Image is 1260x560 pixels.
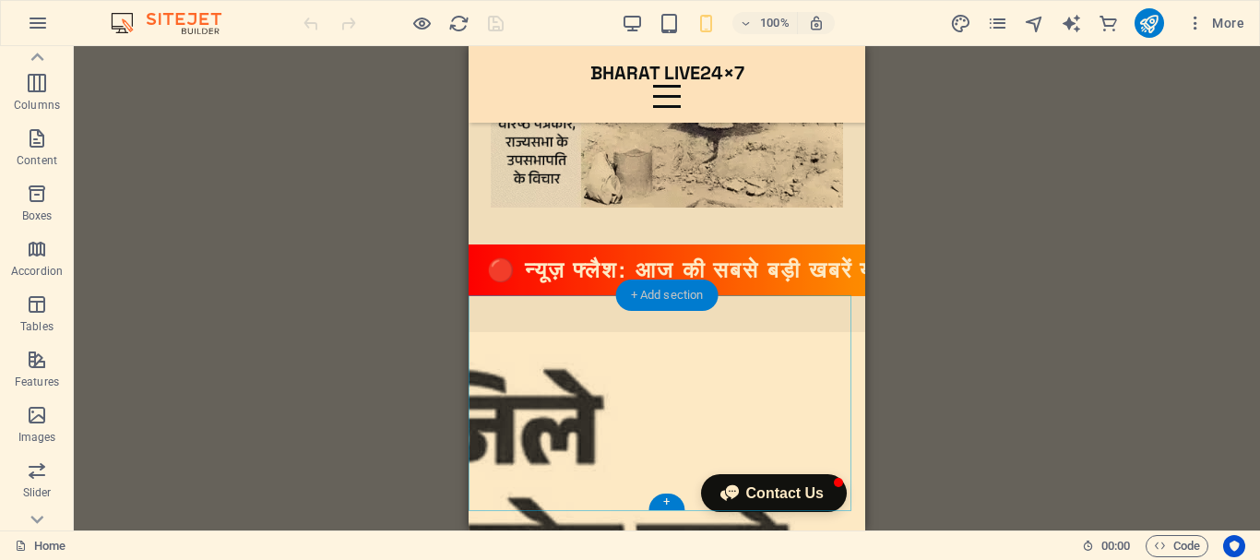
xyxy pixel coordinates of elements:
p: Accordion [11,264,63,279]
button: text_generator [1061,12,1083,34]
i: Commerce [1098,13,1119,34]
a: Click to cancel selection. Double-click to open Pages [15,535,65,557]
i: Publish [1138,13,1159,34]
img: Editor Logo [106,12,244,34]
p: Tables [20,319,53,334]
span: Code [1154,535,1200,557]
button: Click here to leave preview mode and continue editing [410,12,433,34]
button: commerce [1098,12,1120,34]
div: + [648,494,684,510]
i: Navigator [1024,13,1045,34]
p: Images [18,430,56,445]
span: More [1186,14,1244,32]
h6: 100% [760,12,790,34]
h6: Session time [1082,535,1131,557]
p: Features [15,375,59,389]
p: Columns [14,98,60,113]
button: pages [987,12,1009,34]
p: Content [17,153,57,168]
div: + Add section [616,280,719,311]
button: publish [1135,8,1164,38]
button: navigator [1024,12,1046,34]
button: Usercentrics [1223,535,1245,557]
span: : [1114,539,1117,553]
i: On resize automatically adjust zoom level to fit chosen device. [808,15,825,31]
i: AI Writer [1061,13,1082,34]
p: Boxes [22,209,53,223]
i: Design (Ctrl+Alt+Y) [950,13,971,34]
p: Slider [23,485,52,500]
button: Code [1146,535,1208,557]
i: Reload page [448,13,470,34]
button: design [950,12,972,34]
button: 100% [732,12,798,34]
button: Contact Us [232,428,378,466]
button: More [1179,8,1252,38]
button: reload [447,12,470,34]
span: 00 00 [1101,535,1130,557]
